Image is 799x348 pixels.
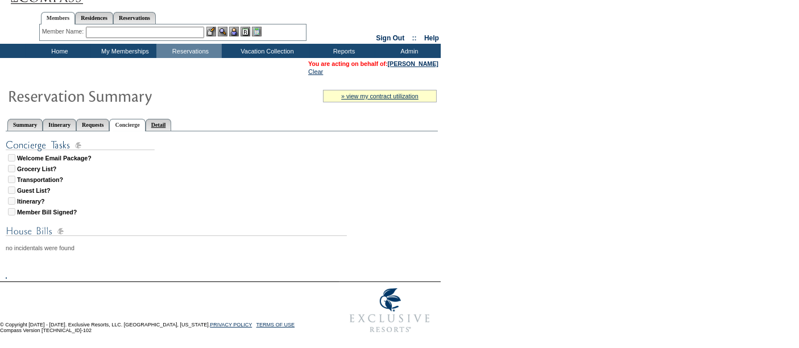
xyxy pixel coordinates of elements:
[341,93,419,100] a: » view my contract utilization
[17,198,45,205] strong: Itinerary?
[113,12,156,24] a: Reservations
[424,34,439,42] a: Help
[7,84,235,107] img: Reservaton Summary
[218,27,227,36] img: View
[17,187,51,194] strong: Guest List?
[75,12,113,24] a: Residences
[26,44,91,58] td: Home
[310,44,375,58] td: Reports
[222,44,310,58] td: Vacation Collection
[6,245,438,251] div: no incidentals were found
[339,282,441,339] img: Exclusive Resorts
[156,44,222,58] td: Reservations
[256,322,295,328] a: TERMS OF USE
[43,119,76,131] a: Itinerary
[6,138,155,152] img: subTtlConTasks.gif
[376,34,404,42] a: Sign Out
[17,176,63,183] strong: Transportation?
[17,165,56,172] strong: Grocery List?
[241,27,250,36] img: Reservations
[308,68,323,75] a: Clear
[412,34,417,42] span: ::
[206,27,216,36] img: b_edit.gif
[7,119,43,131] a: Summary
[308,60,438,67] span: You are acting on behalf of:
[388,60,438,67] a: [PERSON_NAME]
[210,322,252,328] a: PRIVACY POLICY
[76,119,109,131] a: Requests
[91,44,156,58] td: My Memberships
[375,44,441,58] td: Admin
[41,12,76,24] a: Members
[229,27,239,36] img: Impersonate
[109,119,145,131] a: Concierge
[17,155,92,161] strong: Welcome Email Package?
[146,119,172,131] a: Detail
[17,209,77,216] strong: Member Bill Signed?
[42,27,86,36] div: Member Name:
[252,27,262,36] img: b_calculator.gif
